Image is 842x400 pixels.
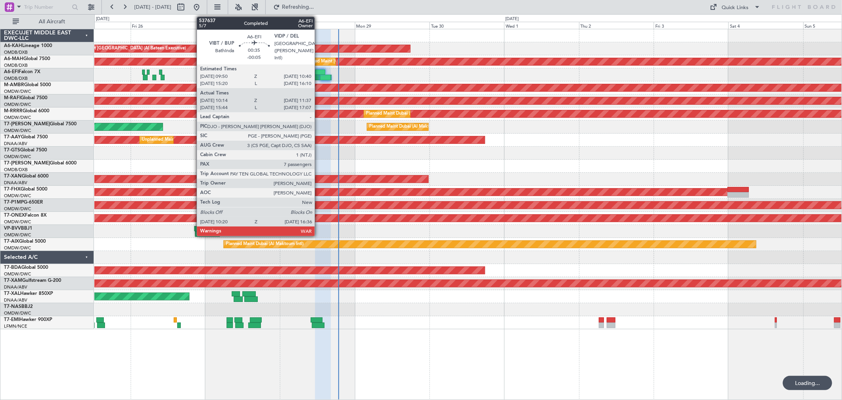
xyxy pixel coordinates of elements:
[4,135,21,140] span: T7-AAY
[654,22,728,29] div: Fri 3
[728,22,803,29] div: Sat 4
[4,226,21,231] span: VP-BVV
[4,167,28,173] a: OMDB/DXB
[21,19,83,25] span: All Aircraft
[4,43,22,48] span: A6-KAH
[4,109,23,113] span: M-RRRR
[142,134,259,146] div: Unplanned Maint [GEOGRAPHIC_DATA] (Al Maktoum Intl)
[4,265,21,270] span: T7-BDA
[280,22,354,29] div: Sun 28
[281,4,315,10] span: Refreshing...
[4,239,19,244] span: T7-AIX
[4,310,31,316] a: OMDW/DWC
[134,4,171,11] span: [DATE] - [DATE]
[4,206,31,212] a: OMDW/DWC
[369,121,447,133] div: Planned Maint Dubai (Al Maktoum Intl)
[4,109,49,113] a: M-RRRRGlobal 6000
[96,16,109,23] div: [DATE]
[4,291,53,296] a: T7-XALHawker 850XP
[4,141,27,147] a: DNAA/ABV
[4,49,28,55] a: OMDB/DXB
[4,115,31,121] a: OMDW/DWC
[4,304,33,309] a: T7-NASBBJ2
[4,75,28,81] a: OMDB/DXB
[205,22,280,29] div: Sat 27
[4,213,47,218] a: T7-ONEXFalcon 8X
[270,1,317,13] button: Refreshing...
[4,226,32,231] a: VP-BVVBBJ1
[4,317,52,322] a: T7-EMIHawker 900XP
[4,304,21,309] span: T7-NAS
[4,239,46,244] a: T7-AIXGlobal 5000
[4,83,24,87] span: M-AMBR
[226,238,304,250] div: Planned Maint Dubai (Al Maktoum Intl)
[4,271,31,277] a: OMDW/DWC
[429,22,504,29] div: Tue 30
[304,56,435,68] div: Planned Maint [GEOGRAPHIC_DATA] ([GEOGRAPHIC_DATA] Intl)
[355,22,429,29] div: Mon 29
[4,102,31,108] a: OMDW/DWC
[4,187,47,192] a: T7-FHXGlobal 5000
[67,43,186,55] div: Planned Maint [GEOGRAPHIC_DATA] (Al Bateen Executive)
[4,232,31,238] a: OMDW/DWC
[4,70,19,74] span: A6-EFI
[504,22,579,29] div: Wed 1
[4,70,40,74] a: A6-EFIFalcon 7X
[4,278,61,283] a: T7-XAMGulfstream G-200
[4,213,25,218] span: T7-ONEX
[4,219,31,225] a: OMDW/DWC
[4,180,27,186] a: DNAA/ABV
[579,22,654,29] div: Thu 2
[4,297,27,303] a: DNAA/ABV
[706,1,765,13] button: Quick Links
[4,89,31,94] a: OMDW/DWC
[4,122,50,126] span: T7-[PERSON_NAME]
[4,96,21,100] span: M-RAFI
[4,57,23,61] span: A6-MAH
[4,174,49,179] a: T7-XANGlobal 6000
[4,135,48,140] a: T7-AAYGlobal 7500
[4,62,28,68] a: OMDB/DXB
[505,16,519,23] div: [DATE]
[4,161,50,166] span: T7-[PERSON_NAME]
[4,278,22,283] span: T7-XAM
[783,376,832,390] div: Loading...
[4,245,31,251] a: OMDW/DWC
[4,57,50,61] a: A6-MAHGlobal 7500
[4,148,47,153] a: T7-GTSGlobal 7500
[4,323,27,329] a: LFMN/NCE
[4,174,22,179] span: T7-XAN
[4,265,48,270] a: T7-BDAGlobal 5000
[4,83,51,87] a: M-AMBRGlobal 5000
[4,122,77,126] a: T7-[PERSON_NAME]Global 7500
[9,15,86,28] button: All Aircraft
[4,284,27,290] a: DNAA/ABV
[4,291,20,296] span: T7-XAL
[366,108,444,120] div: Planned Maint Dubai (Al Maktoum Intl)
[4,148,20,153] span: T7-GTS
[722,4,749,12] div: Quick Links
[131,22,205,29] div: Fri 26
[4,43,52,48] a: A6-KAHLineage 1000
[24,1,69,13] input: Trip Number
[4,154,31,160] a: OMDW/DWC
[4,317,19,322] span: T7-EMI
[4,200,43,205] a: T7-P1MPG-650ER
[4,128,31,134] a: OMDW/DWC
[4,96,47,100] a: M-RAFIGlobal 7500
[4,193,31,199] a: OMDW/DWC
[4,200,24,205] span: T7-P1MP
[4,161,77,166] a: T7-[PERSON_NAME]Global 6000
[4,187,21,192] span: T7-FHX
